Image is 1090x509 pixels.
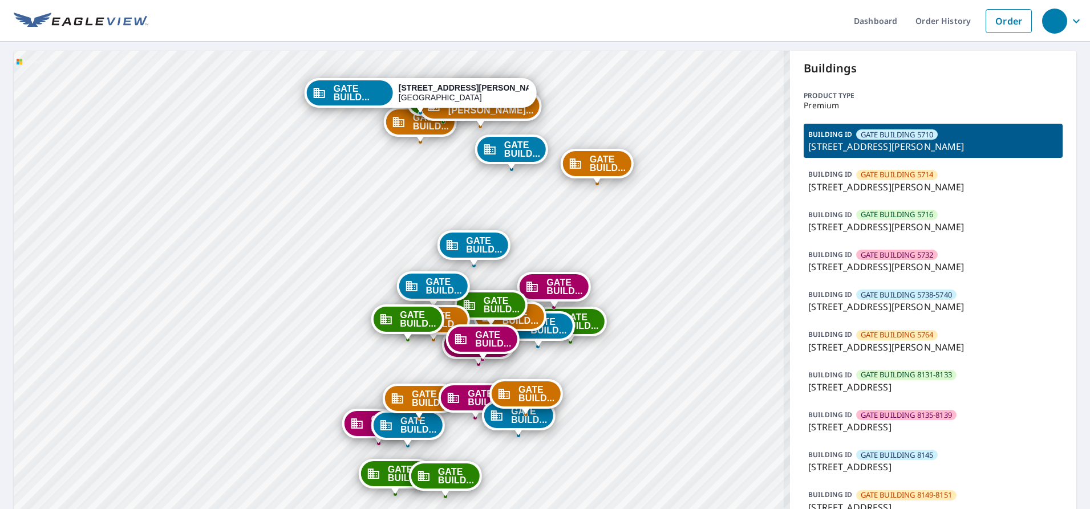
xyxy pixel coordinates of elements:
span: GATE [PERSON_NAME]... [448,97,534,115]
p: BUILDING ID [808,450,852,459]
div: Dropped pin, building GATE CABANA, Commercial property, 5710 Caruth Haven Ln Dallas, TX 75206 [419,91,542,127]
span: GATE BUILDING 5716 [861,209,934,220]
div: Dropped pin, building GATE BUILDING 8209, Commercial property, 8209 Southwestern Blvd Dallas, TX ... [473,302,546,337]
span: GATE BUILDING 5714 [861,169,934,180]
p: BUILDING ID [808,169,852,179]
div: Dropped pin, building GATE BUILDING 8131-8133, Commercial property, 8135 Southwestern Blvd Dallas... [359,459,432,494]
p: Product type [804,91,1063,101]
p: [STREET_ADDRESS][PERSON_NAME] [808,300,1058,313]
div: [GEOGRAPHIC_DATA] [399,83,529,103]
p: Premium [804,101,1063,110]
span: GATE BUILD... [468,389,504,406]
p: [STREET_ADDRESS] [808,420,1058,434]
span: GATE BUILDING 8131-8133 [861,369,952,380]
div: Dropped pin, building GATE BUILDING 5714, Commercial property, 5704 Caruth Haven Ln Dallas, TX 75206 [384,107,457,142]
span: GATE BUILD... [466,237,502,254]
span: GATE BUILD... [426,311,462,328]
p: BUILDING ID [808,329,852,339]
p: [STREET_ADDRESS] [808,460,1058,474]
p: BUILDING ID [808,210,852,219]
div: Dropped pin, building GATE BUILDING 8165-8167, Commercial property, 8219 Southwestern Blvd Dallas... [482,401,555,436]
span: GATE BUILD... [400,311,436,328]
p: [STREET_ADDRESS][PERSON_NAME] [808,340,1058,354]
span: GATE BUILD... [475,331,511,348]
span: GATE BUILD... [590,155,626,172]
p: BUILDING ID [808,290,852,299]
span: GATE BUILD... [426,278,461,295]
p: BUILDING ID [808,370,852,380]
div: Dropped pin, building GATE BUILDING 5710, Commercial property, 5704 Caruth Haven Ln Dallas, TX 75206 [305,78,537,113]
div: Dropped pin, building GATE BUILDING 8275, Commercial property, 8275 Southwestern Blvd Dallas, TX ... [446,324,519,360]
span: GATE BUILD... [413,113,449,131]
div: Dropped pin, building GATE BUILDING 5738-5740, Commercial property, 5710 Caruth Haven Ln Dallas, ... [475,135,548,170]
span: GATE BUILD... [400,417,436,434]
div: Dropped pin, building GATE BUILDING 8203, Commercial property, 8203 Southwestern Blvd Dallas, TX ... [517,272,590,307]
span: GATE BUILD... [511,407,547,424]
a: Order [986,9,1032,33]
span: GATE BUILD... [530,317,566,335]
div: Dropped pin, building GATE BUILDING 8227, Commercial property, 8227 Southwestern Blvd Dallas, TX ... [396,271,469,307]
div: Dropped pin, building GATE BUILDING 8171-8173, Commercial property, 8219 Southwestern Blvd Dallas... [489,379,562,414]
span: GATE BUILDING 8145 [861,450,934,461]
span: GATE BUILD... [484,296,520,313]
span: GATE BUILD... [388,465,424,482]
span: GATE BUILD... [438,467,474,484]
p: [STREET_ADDRESS][PERSON_NAME] [808,180,1058,194]
div: Dropped pin, building GATE BUILDING 8205, Commercial property, 8205 Southwestern Blvd Dallas, TX ... [501,311,574,347]
span: GATE BUILD... [562,313,598,330]
img: EV Logo [14,13,148,30]
div: Dropped pin, building GATE BUILDING 8277, Commercial property, 8277 Southwestern Blvd Dallas, TX ... [437,230,510,266]
p: BUILDING ID [808,490,852,499]
div: Dropped pin, building GATE BUILDING 8153, Commercial property, 8133 Southwestern Blvd Dallas, TX ... [409,461,482,496]
p: [STREET_ADDRESS][PERSON_NAME] [808,220,1058,234]
span: GATE BUILD... [518,385,554,402]
span: GATE BUILD... [504,141,540,158]
span: GATE BUILDING 5764 [861,329,934,340]
p: BUILDING ID [808,250,852,259]
p: [STREET_ADDRESS] [808,380,1058,394]
span: GATE BUILD... [334,84,387,101]
div: Dropped pin, building GATE BUILDING 8215, Commercial property, 8215 Southwestern Blvd Dallas, TX ... [455,290,528,325]
span: GATE BUILD... [503,308,538,325]
span: GATE BUILDING 5738-5740 [861,290,952,300]
span: GATE BUILD... [412,390,448,407]
div: Dropped pin, building GATE BUILDING 8149-8151, Commercial property, 8131 Southwestern Blvd Dallas... [383,384,456,419]
span: GATE BUILDING 5710 [861,129,934,140]
div: Dropped pin, building GATE BUILDING 8241-8243, Commercial property, 8241 Southwestern Blvd Dallas... [371,304,444,340]
div: Dropped pin, building GATE BUILDING 8159-8161, Commercial property, 8135 Southwestern Blvd Dallas... [439,383,512,418]
div: Dropped pin, building GATE BUILDING 8219-8221, Commercial property, 8221 Southwestern Blvd Dallas... [441,329,514,365]
span: GATE BUILDING 8135-8139 [861,410,952,421]
div: Dropped pin, building GATE BUILDING 8231-8233, Commercial property, 8233 Southwestern Blvd Dallas... [397,305,470,340]
div: Dropped pin, building GATE BUILDING 8201, Commercial property, 8201 Southwestern Blvd Dallas, TX ... [533,307,606,342]
p: BUILDING ID [808,410,852,420]
strong: [STREET_ADDRESS][PERSON_NAME] [399,83,546,92]
div: Dropped pin, building GATE BUILDING 8135-8139, Commercial property, 8137 Southwestern Blvd Dallas... [342,409,415,444]
div: Dropped pin, building GATE BUILDING 5764, Commercial property, 5760 Caruth Haven Ln Dallas, TX 75206 [561,149,634,184]
p: [STREET_ADDRESS][PERSON_NAME] [808,140,1058,153]
span: GATE BUILDING 5732 [861,250,934,260]
div: Dropped pin, building GATE BUILDING 8145, Commercial property, 8131 Southwestern Blvd Dallas, TX ... [371,410,444,446]
p: BUILDING ID [808,129,852,139]
span: GATE BUILD... [546,278,582,295]
p: Buildings [804,60,1063,77]
span: GATE BUILDING 8149-8151 [861,490,952,500]
p: [STREET_ADDRESS][PERSON_NAME] [808,260,1058,274]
